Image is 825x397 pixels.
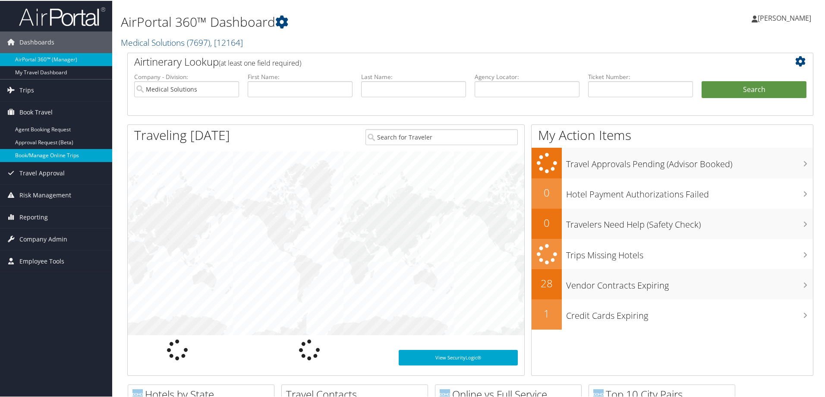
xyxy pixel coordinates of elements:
[532,275,562,290] h2: 28
[566,244,813,260] h3: Trips Missing Hotels
[566,274,813,291] h3: Vendor Contracts Expiring
[19,101,53,122] span: Book Travel
[566,153,813,169] h3: Travel Approvals Pending (Advisor Booked)
[19,162,65,183] span: Travel Approval
[532,125,813,143] h1: My Action Items
[219,57,301,67] span: (at least one field required)
[399,349,518,365] a: View SecurityLogic®
[758,13,811,22] span: [PERSON_NAME]
[361,72,466,80] label: Last Name:
[475,72,579,80] label: Agency Locator:
[532,178,813,208] a: 0Hotel Payment Authorizations Failed
[532,305,562,320] h2: 1
[532,299,813,329] a: 1Credit Cards Expiring
[532,147,813,178] a: Travel Approvals Pending (Advisor Booked)
[121,36,243,48] a: Medical Solutions
[134,54,749,68] h2: Airtinerary Lookup
[365,128,518,144] input: Search for Traveler
[19,31,54,52] span: Dashboards
[532,268,813,299] a: 28Vendor Contracts Expiring
[19,250,64,271] span: Employee Tools
[702,80,806,98] button: Search
[248,72,353,80] label: First Name:
[121,12,587,30] h1: AirPortal 360™ Dashboard
[566,305,813,321] h3: Credit Cards Expiring
[566,183,813,200] h3: Hotel Payment Authorizations Failed
[532,215,562,229] h2: 0
[19,228,67,249] span: Company Admin
[19,206,48,227] span: Reporting
[752,4,820,30] a: [PERSON_NAME]
[532,238,813,269] a: Trips Missing Hotels
[210,36,243,48] span: , [ 12164 ]
[187,36,210,48] span: ( 7697 )
[134,125,230,143] h1: Traveling [DATE]
[134,72,239,80] label: Company - Division:
[532,184,562,199] h2: 0
[532,208,813,238] a: 0Travelers Need Help (Safety Check)
[19,6,105,26] img: airportal-logo.png
[588,72,693,80] label: Ticket Number:
[19,184,71,205] span: Risk Management
[566,213,813,230] h3: Travelers Need Help (Safety Check)
[19,79,34,100] span: Trips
